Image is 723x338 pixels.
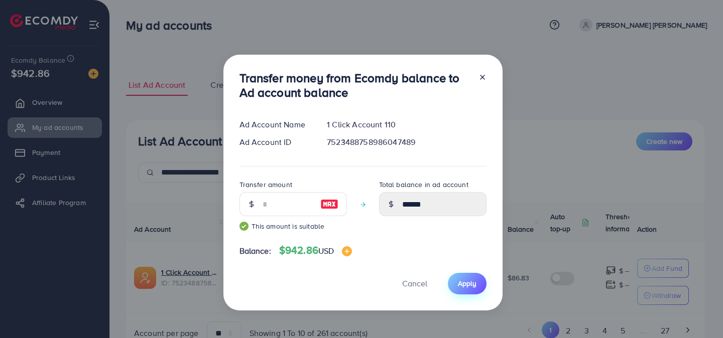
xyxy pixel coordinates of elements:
iframe: Chat [680,293,715,330]
div: Ad Account ID [231,136,319,148]
img: image [342,246,352,256]
img: guide [239,222,249,231]
small: This amount is suitable [239,221,347,231]
h4: $942.86 [279,244,352,257]
div: 1 Click Account 110 [319,119,494,130]
button: Cancel [390,273,440,294]
span: USD [318,245,334,256]
span: Cancel [402,278,427,289]
label: Transfer amount [239,180,292,190]
label: Total balance in ad account [379,180,468,190]
div: 7523488758986047489 [319,136,494,148]
span: Balance: [239,245,271,257]
div: Ad Account Name [231,119,319,130]
img: image [320,198,338,210]
h3: Transfer money from Ecomdy balance to Ad account balance [239,71,470,100]
button: Apply [448,273,487,294]
span: Apply [458,278,476,288]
